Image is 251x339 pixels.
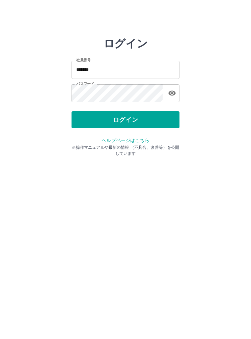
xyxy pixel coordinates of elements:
[76,63,90,68] label: 社員番号
[72,117,179,134] button: ログイン
[72,150,179,162] p: ※操作マニュアルや最新の情報 （不具合、改善等）を公開しています
[104,43,148,55] h2: ログイン
[76,87,94,92] label: パスワード
[102,143,149,148] a: ヘルプページはこちら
